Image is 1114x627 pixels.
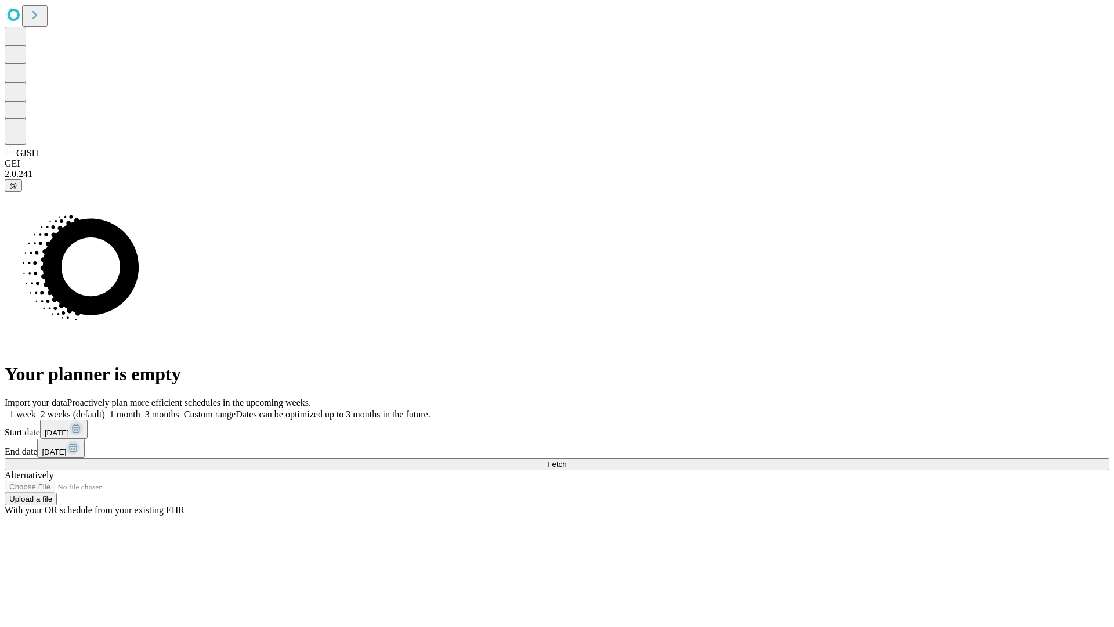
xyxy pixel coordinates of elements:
span: Import your data [5,398,67,408]
span: 3 months [145,409,179,419]
h1: Your planner is empty [5,363,1109,385]
button: Upload a file [5,493,57,505]
button: @ [5,179,22,192]
span: Alternatively [5,470,53,480]
span: GJSH [16,148,38,158]
span: 1 month [110,409,140,419]
button: Fetch [5,458,1109,470]
span: Fetch [547,460,566,469]
span: Custom range [184,409,236,419]
div: 2.0.241 [5,169,1109,179]
span: @ [9,181,17,190]
div: Start date [5,420,1109,439]
button: [DATE] [40,420,88,439]
span: Proactively plan more efficient schedules in the upcoming weeks. [67,398,311,408]
button: [DATE] [37,439,85,458]
span: 1 week [9,409,36,419]
span: Dates can be optimized up to 3 months in the future. [236,409,430,419]
span: [DATE] [42,448,66,456]
span: [DATE] [45,428,69,437]
div: End date [5,439,1109,458]
div: GEI [5,158,1109,169]
span: With your OR schedule from your existing EHR [5,505,185,515]
span: 2 weeks (default) [41,409,105,419]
